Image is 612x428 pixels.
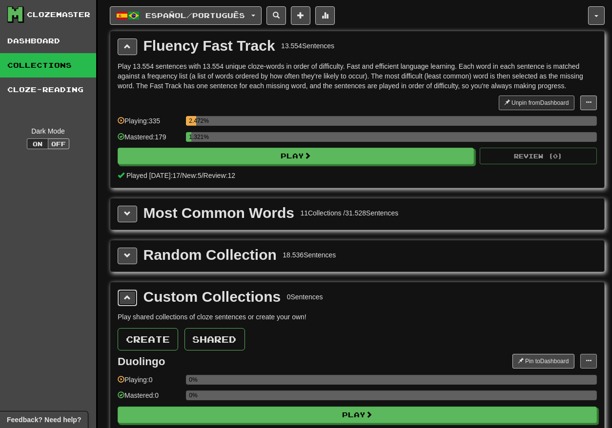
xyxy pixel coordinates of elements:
div: 18.536 Sentences [283,250,336,260]
button: Shared [184,328,245,350]
span: / [202,172,204,179]
div: Dark Mode [7,126,89,136]
button: Pin toDashboard [512,354,574,369]
div: Duolingo [118,355,165,368]
p: Play shared collections of cloze sentences or create your own! [118,312,597,322]
div: 1.321% [189,132,191,142]
button: Play [118,148,474,164]
div: Fluency Fast Track [143,39,275,53]
div: 13.554 Sentences [281,41,334,51]
p: Play 13.554 sentences with 13.554 unique cloze-words in order of difficulty. Fast and efficient l... [118,61,597,91]
span: Español / Português [146,11,245,19]
button: More stats [315,6,335,25]
div: 2.472% [189,116,196,126]
div: Mastered: 179 [118,132,181,148]
span: Open feedback widget [7,415,81,425]
button: Review (0) [480,148,597,164]
div: Random Collection [143,248,277,262]
span: New: 5 [182,172,202,179]
span: Review: 12 [204,172,235,179]
button: Unpin fromDashboard [499,96,574,110]
button: On [27,138,48,149]
button: Play [118,407,597,423]
button: Español/Português [110,6,262,25]
div: Playing: 335 [118,116,181,132]
span: / [180,172,182,179]
button: Create [118,328,178,350]
div: 11 Collections / 31.528 Sentences [300,208,398,218]
div: Most Common Words [143,206,294,220]
div: Playing: 0 [118,375,181,391]
div: Custom Collections [143,290,281,304]
div: Mastered: 0 [118,390,181,407]
div: Clozemaster [27,10,90,19]
div: 0 Sentences [287,292,323,302]
span: Played [DATE]: 17 [126,172,180,179]
button: Add sentence to collection [291,6,310,25]
button: Search sentences [266,6,286,25]
button: Off [48,138,69,149]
